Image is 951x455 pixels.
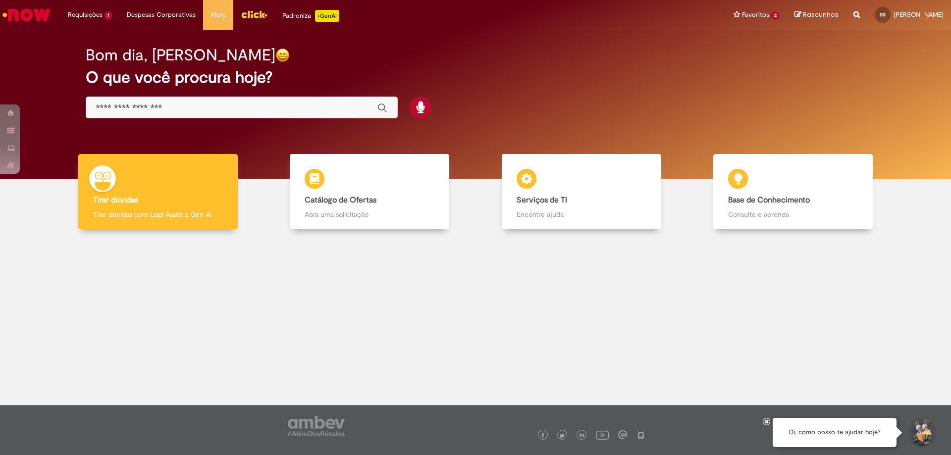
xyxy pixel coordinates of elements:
p: +GenAi [315,10,339,22]
span: More [211,10,226,20]
b: Serviços de TI [517,195,567,205]
span: 1 [105,11,112,20]
span: Rascunhos [803,10,839,19]
a: Serviços de TI Encontre ajuda [475,154,687,230]
b: Catálogo de Ofertas [305,195,376,205]
img: click_logo_yellow_360x200.png [241,7,267,22]
img: logo_footer_twitter.png [560,433,565,438]
img: ServiceNow [1,5,52,25]
p: Encontre ajuda [517,209,646,219]
a: Base de Conhecimento Consulte e aprenda [687,154,899,230]
h2: Bom dia, [PERSON_NAME] [86,47,275,64]
span: SS [880,11,886,18]
button: Iniciar Conversa de Suporte [906,418,936,448]
img: happy-face.png [275,48,290,62]
span: Despesas Corporativas [127,10,196,20]
p: Abra uma solicitação [305,209,434,219]
img: logo_footer_naosei.png [636,430,645,439]
img: logo_footer_facebook.png [540,433,545,438]
p: Consulte e aprenda [728,209,858,219]
img: logo_footer_youtube.png [596,428,609,441]
a: Catálogo de Ofertas Abra uma solicitação [264,154,476,230]
img: logo_footer_ambev_rotulo_gray.png [288,416,345,436]
h2: O que você procura hoje? [86,69,866,86]
img: logo_footer_linkedin.png [580,433,584,439]
a: Rascunhos [794,10,839,20]
p: Tirar dúvidas com Lupi Assist e Gen Ai [93,209,223,219]
span: 2 [771,11,780,20]
span: Requisições [68,10,103,20]
span: [PERSON_NAME] [894,10,944,19]
img: logo_footer_workplace.png [618,430,627,439]
span: Favoritos [742,10,769,20]
b: Tirar dúvidas [93,195,138,205]
div: Padroniza [282,10,339,22]
a: Tirar dúvidas Tirar dúvidas com Lupi Assist e Gen Ai [52,154,264,230]
div: Oi, como posso te ajudar hoje? [773,418,897,447]
b: Base de Conhecimento [728,195,810,205]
